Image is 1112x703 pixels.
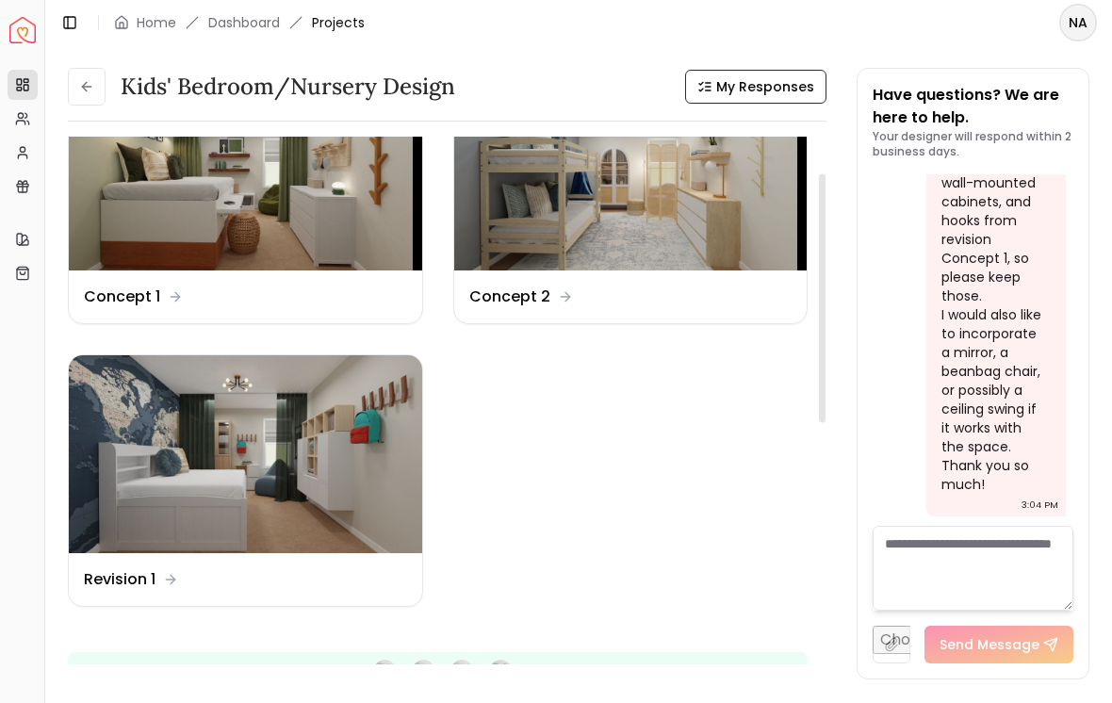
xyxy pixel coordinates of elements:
[69,72,422,270] img: Concept 1
[9,17,36,43] a: Spacejoy
[84,286,160,308] dd: Concept 1
[69,355,422,554] img: Revision 1
[68,71,423,324] a: Concept 1Concept 1
[685,70,826,104] button: My Responses
[68,354,423,608] a: Revision 1Revision 1
[312,13,365,32] span: Projects
[1022,496,1058,515] div: 3:04 PM
[1059,4,1097,41] button: NA
[84,568,155,591] dd: Revision 1
[716,77,814,96] span: My Responses
[114,13,365,32] nav: breadcrumb
[453,71,809,324] a: Concept 2Concept 2
[469,286,550,308] dd: Concept 2
[121,72,455,102] h3: Kids' Bedroom/Nursery Design
[68,652,808,691] button: How was your Spacejoy Experience?Feeling terribleFeeling badFeeling goodFeeling awesome
[83,661,358,683] p: How was your Spacejoy Experience?
[873,84,1073,129] p: Have questions? We are here to help.
[1061,6,1095,40] span: NA
[9,17,36,43] img: Spacejoy Logo
[873,129,1073,159] p: Your designer will respond within 2 business days.
[137,13,176,32] a: Home
[454,72,808,270] img: Concept 2
[208,13,280,32] a: Dashboard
